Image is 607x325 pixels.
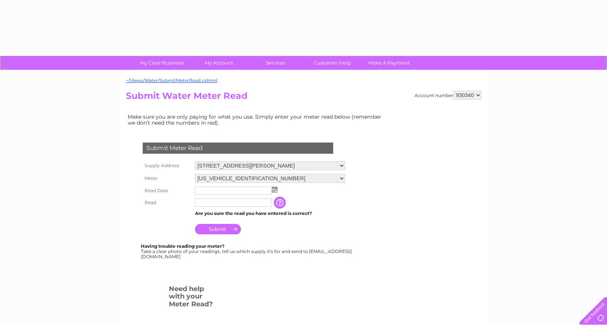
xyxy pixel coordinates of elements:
[141,243,224,249] b: Having trouble reading your meter?
[141,197,193,209] th: Read
[126,78,217,83] a: ~/Views/Water/SubmitMeterRead.cshtml
[141,172,193,185] th: Meter
[169,284,215,312] h3: Need help with your Meter Read?
[272,187,278,193] img: ...
[245,56,306,70] a: Services
[195,224,241,234] input: Submit
[415,91,481,100] div: Account number
[301,56,363,70] a: Customer Help
[141,159,193,172] th: Supply Address
[131,56,193,70] a: My Clear Business
[126,91,481,105] h2: Submit Water Meter Read
[188,56,250,70] a: My Account
[126,112,387,128] td: Make sure you are only paying for what you use. Simply enter your meter read below (remember we d...
[141,185,193,197] th: Read Date
[358,56,420,70] a: Make A Payment
[193,209,347,218] td: Are you sure the read you have entered is correct?
[141,244,353,259] div: Take a clear photo of your readings, tell us which supply it's for and send to [EMAIL_ADDRESS][DO...
[143,143,333,154] div: Submit Meter Read
[274,197,287,209] input: Information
